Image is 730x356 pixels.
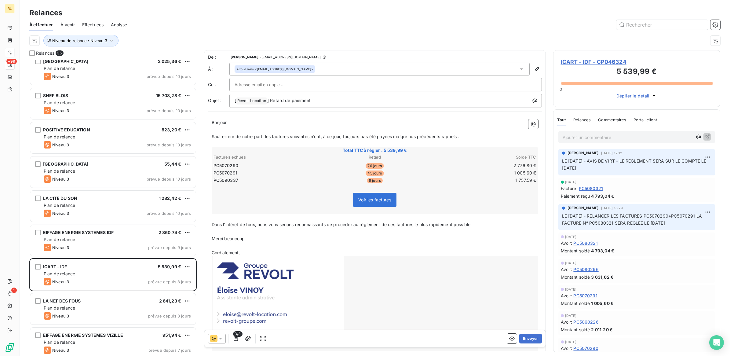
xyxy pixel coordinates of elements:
[148,348,191,353] span: prévue depuis 7 jours
[82,22,104,28] span: Effectuées
[633,117,657,122] span: Portail client
[214,170,237,176] span: PC5070291
[561,326,590,333] span: Montant soldé
[162,127,181,132] span: 823,20 €
[616,93,650,99] span: Déplier le détail
[260,55,320,59] span: - [EMAIL_ADDRESS][DOMAIN_NAME]
[557,117,566,122] span: Tout
[43,264,67,269] span: ICART - IDF
[43,196,77,201] span: LA CITE DU SON
[565,261,577,265] span: [DATE]
[213,147,537,153] span: Total TTC à régler : 5 539,99 €
[562,158,708,171] span: LE [DATE] - AVIS DE VIRT - LE REGLEMENT SERA SUR LE COMPTE LE [DATE]
[5,343,15,352] img: Logo LeanPay
[573,292,597,299] span: PC5070291
[565,235,577,239] span: [DATE]
[561,319,572,325] span: Avoir :
[233,331,242,337] span: 3/3
[601,151,622,155] span: [DATE] 12:12
[429,177,537,184] td: 1 757,59 €
[147,177,191,182] span: prévue depuis 10 jours
[6,59,17,64] span: +99
[5,4,15,13] div: RL
[148,314,191,318] span: prévue depuis 8 jours
[52,177,69,182] span: Niveau 3
[212,222,472,227] span: Dans l’intérêt de tous, nous vous serions reconnaissants de procéder au règlement de ces factures...
[29,22,53,28] span: À effectuer
[43,93,68,98] span: SNEF BLOIS
[236,67,314,71] div: <[EMAIL_ADDRESS][DOMAIN_NAME]>
[568,150,599,156] span: [PERSON_NAME]
[429,154,537,160] th: Solde TTC
[561,240,572,246] span: Avoir :
[561,185,578,192] span: Facture :
[111,22,127,28] span: Analyse
[52,279,69,284] span: Niveau 3
[591,193,614,199] span: 4 793,04 €
[44,237,75,242] span: Plan de relance
[212,134,459,139] span: Sauf erreur de notre part, les factures suivantes n’ont, à ce jour, toujours pas été payées malgr...
[561,274,590,280] span: Montant soldé
[561,248,590,254] span: Montant soldé
[573,345,598,351] span: PC5070290
[568,205,599,211] span: [PERSON_NAME]
[208,82,229,88] label: Cc :
[52,142,69,147] span: Niveau 3
[212,236,245,241] span: Merci beaucoup
[591,326,613,333] span: 2 011,20 €
[561,58,713,66] span: ICART - IDF - CP046324
[60,22,75,28] span: À venir
[573,240,597,246] span: PC5080321
[56,50,63,56] span: 35
[43,127,90,132] span: POSITIVE EDUCATION
[429,170,537,176] td: 1 005,60 €
[709,335,724,350] div: Open Intercom Messenger
[573,266,598,273] span: PC5080296
[321,154,429,160] th: Retard
[366,163,384,169] span: 76 jours
[52,38,107,43] span: Niveau de relance : Niveau 3
[561,300,590,306] span: Montant soldé
[429,162,537,169] td: 2 776,80 €
[561,345,572,351] span: Avoir :
[43,298,81,303] span: LA NEF DES FOUS
[44,305,75,310] span: Plan de relance
[29,7,62,18] h3: Relances
[43,332,123,338] span: EIFFAGE ENERGIE SYSTEMES VIZILLE
[591,248,614,254] span: 4 793,04 €
[148,245,191,250] span: prévue depuis 9 jours
[159,230,181,235] span: 2 860,74 €
[208,54,229,60] span: De :
[236,97,267,105] span: Revolt Location
[36,50,54,56] span: Relances
[43,161,89,167] span: [GEOGRAPHIC_DATA]
[29,60,197,356] div: grid
[147,142,191,147] span: prévue depuis 10 jours
[616,20,708,30] input: Rechercher
[208,98,222,103] span: Objet :
[44,134,75,139] span: Plan de relance
[615,92,659,99] button: Déplier le détail
[267,98,311,103] span: ] Retard de paiement
[565,314,577,317] span: [DATE]
[561,66,713,78] h3: 5 539,99 €
[561,193,590,199] span: Paiement reçu
[147,108,191,113] span: prévue depuis 10 jours
[208,66,229,72] label: À :
[43,59,89,64] span: [GEOGRAPHIC_DATA]
[44,66,75,71] span: Plan de relance
[162,332,181,338] span: 951,94 €
[159,196,181,201] span: 1 282,42 €
[565,288,577,291] span: [DATE]
[52,74,69,79] span: Niveau 3
[235,80,300,89] input: Adresse email en copie ...
[213,154,321,160] th: Factures échues
[44,168,75,174] span: Plan de relance
[158,264,181,269] span: 5 539,99 €
[358,197,391,202] span: Voir les factures
[212,250,240,255] span: Cordialement,
[598,117,626,122] span: Commentaires
[367,178,383,183] span: 6 jours
[159,298,181,303] span: 2 641,23 €
[236,67,254,71] em: Aucun nom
